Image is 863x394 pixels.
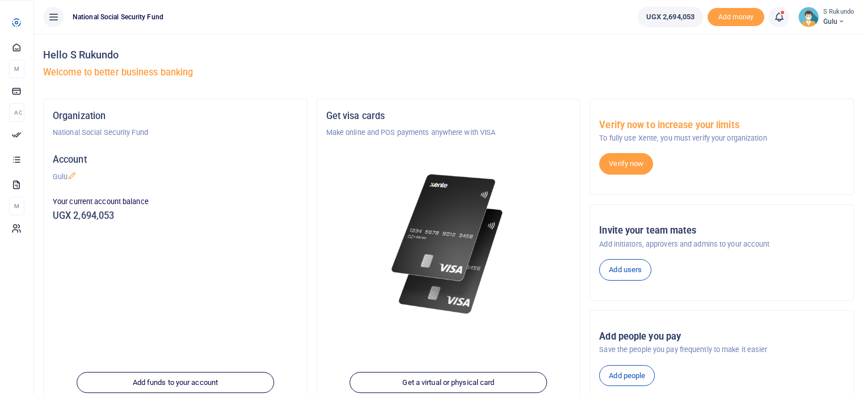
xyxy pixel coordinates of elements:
span: National Social Security Fund [68,12,168,22]
a: Verify now [599,153,653,175]
p: Save the people you pay frequently to make it easier [599,344,844,355]
a: profile-user S Rukundo Gulu [798,7,854,27]
a: Add money [708,12,764,20]
p: Add initiators, approvers and admins to your account [599,239,844,250]
a: Add funds to your account [77,372,274,393]
a: Add people [599,365,655,387]
a: Get a virtual or physical card [350,372,548,393]
a: Add users [599,259,651,281]
h5: Invite your team mates [599,225,844,236]
img: profile-user [798,7,819,27]
p: Gulu [53,171,298,183]
img: xente-_physical_cards.png [388,166,510,323]
li: Toup your wallet [708,8,764,27]
small: S Rukundo [823,7,854,17]
h5: UGX 2,694,053 [53,210,298,222]
h5: Organization [53,111,298,122]
span: Gulu [823,16,854,27]
h5: Get visa cards [326,111,571,122]
p: Your current account balance [53,196,298,207]
p: Make online and POS payments anywhere with VISA [326,127,571,138]
h5: Verify now to increase your limits [599,120,844,131]
h5: Account [53,154,298,166]
span: UGX 2,694,053 [646,11,694,23]
li: M [9,60,24,78]
li: Wallet ballance [633,7,708,27]
h5: Welcome to better business banking [43,67,854,78]
li: M [9,197,24,215]
span: Add money [708,8,764,27]
h5: Add people you pay [599,331,844,342]
h4: Hello S Rukundo [43,49,854,61]
p: National Social Security Fund [53,127,298,138]
p: To fully use Xente, you must verify your organization [599,133,844,144]
li: Ac [9,103,24,122]
a: UGX 2,694,053 [638,7,703,27]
